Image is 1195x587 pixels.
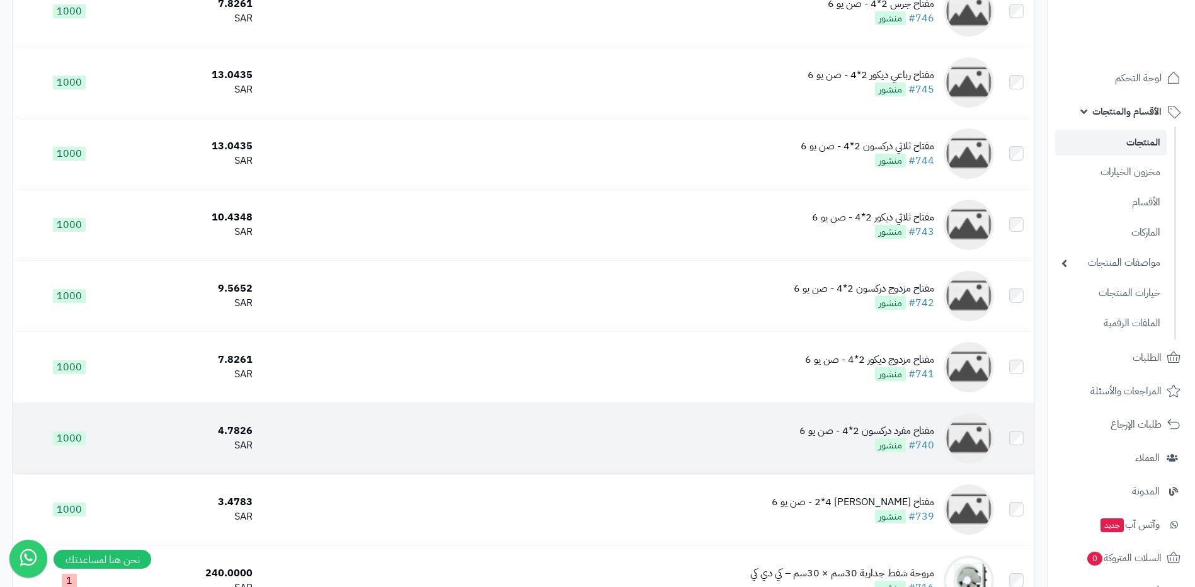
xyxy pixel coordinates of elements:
div: مفتاح مزدوج ديكور 2*4 - صن يو 6 [805,353,934,367]
div: مفتاح [PERSON_NAME] 2*4 - صن يو 6 [772,495,934,510]
div: 10.4348 [131,210,253,225]
div: SAR [131,367,253,382]
a: مخزون الخيارات [1055,159,1167,186]
div: 3.4783 [131,495,253,510]
a: #745 [908,82,934,97]
div: SAR [131,510,253,524]
span: الطلبات [1133,349,1162,367]
span: 1000 [53,360,86,374]
div: 240.0000 [131,566,253,581]
div: SAR [131,83,253,97]
span: 0 [1087,552,1102,566]
div: SAR [131,296,253,311]
span: السلات المتروكة [1086,549,1162,567]
span: 1000 [53,4,86,18]
a: #746 [908,11,934,26]
img: مفتاح ثلاثي ديكور 2*4 - صن يو 6 [944,200,994,250]
a: طلبات الإرجاع [1055,409,1187,440]
a: المدونة [1055,476,1187,506]
span: 1000 [53,76,86,89]
div: مفتاح مزدوج دركسون 2*4 - صن يو 6 [794,282,934,296]
a: الأقسام [1055,189,1167,216]
span: المدونة [1132,482,1160,500]
span: 1000 [53,503,86,516]
img: مفتاح مفرد ديكور 2*4 - صن يو 6 [944,484,994,535]
span: الأقسام والمنتجات [1092,103,1162,120]
span: 1000 [53,218,86,232]
a: خيارات المنتجات [1055,280,1167,307]
div: 4.7826 [131,424,253,438]
span: منشور [875,225,906,239]
span: منشور [875,154,906,168]
a: المنتجات [1055,130,1167,156]
a: الملفات الرقمية [1055,310,1167,337]
a: #740 [908,438,934,453]
img: مفتاح مزدوج ديكور 2*4 - صن يو 6 [944,342,994,392]
a: المراجعات والأسئلة [1055,376,1187,406]
div: 7.8261 [131,353,253,367]
span: طلبات الإرجاع [1111,416,1162,433]
span: 1000 [53,147,86,161]
a: الطلبات [1055,343,1187,373]
img: logo-2.png [1109,35,1183,62]
img: مفتاح مزدوج دركسون 2*4 - صن يو 6 [944,271,994,321]
a: مواصفات المنتجات [1055,249,1167,276]
div: 13.0435 [131,68,253,83]
div: مفتاح رباعي ديكور 2*4 - صن يو 6 [808,68,934,83]
div: SAR [131,438,253,453]
a: #743 [908,224,934,239]
span: منشور [875,510,906,523]
a: وآتس آبجديد [1055,510,1187,540]
div: 13.0435 [131,139,253,154]
span: منشور [875,11,906,25]
span: منشور [875,83,906,96]
div: مفتاح ثلاثي دركسون 2*4 - صن يو 6 [801,139,934,154]
a: السلات المتروكة0 [1055,543,1187,573]
span: العملاء [1135,449,1160,467]
div: SAR [131,225,253,239]
div: مفتاح ثلاثي ديكور 2*4 - صن يو 6 [812,210,934,225]
a: #742 [908,295,934,311]
span: المراجعات والأسئلة [1090,382,1162,400]
span: منشور [875,367,906,381]
span: 1000 [53,431,86,445]
span: 1000 [53,289,86,303]
div: 9.5652 [131,282,253,296]
a: لوحة التحكم [1055,63,1187,93]
span: لوحة التحكم [1115,69,1162,87]
div: SAR [131,154,253,168]
span: منشور [875,438,906,452]
div: مروحة شفط جدارية 30سم × 30سم – كي دي كي [750,566,934,581]
img: مفتاح رباعي ديكور 2*4 - صن يو 6 [944,57,994,108]
a: #741 [908,367,934,382]
span: منشور [875,296,906,310]
a: العملاء [1055,443,1187,473]
img: مفتاح ثلاثي دركسون 2*4 - صن يو 6 [944,128,994,179]
a: #744 [908,153,934,168]
span: جديد [1101,518,1124,532]
div: SAR [131,11,253,26]
img: مفتاح مفرد دركسون 2*4 - صن يو 6 [944,413,994,464]
span: وآتس آب [1099,516,1160,533]
a: #739 [908,509,934,524]
a: الماركات [1055,219,1167,246]
div: مفتاح مفرد دركسون 2*4 - صن يو 6 [799,424,934,438]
